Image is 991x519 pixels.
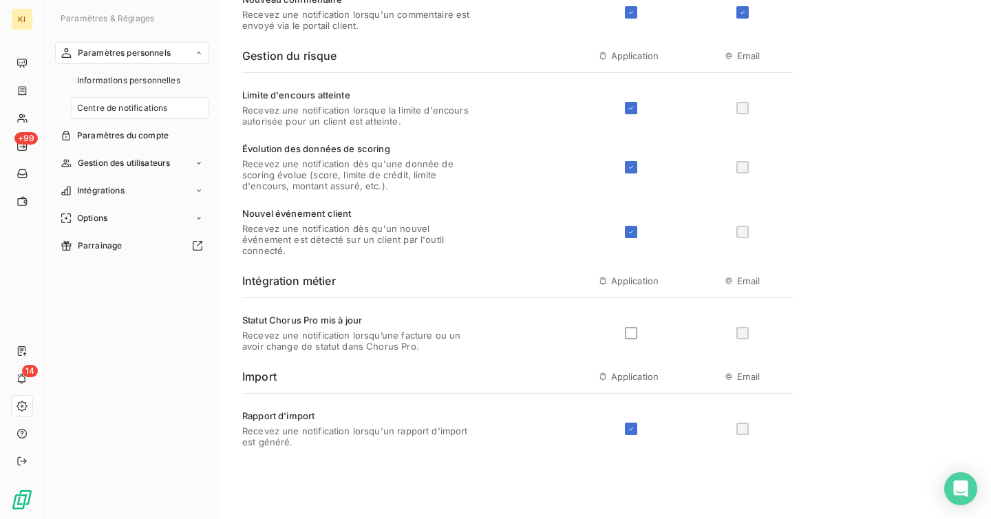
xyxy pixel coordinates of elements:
[77,102,167,114] span: Centre de notifications
[242,143,471,154] span: Évolution des données de scoring
[242,315,471,326] span: Statut Chorus Pro mis à jour
[242,47,337,64] h6: Gestion du risque
[242,425,471,447] span: Recevez une notification lorsqu'un rapport d'import est généré.
[737,50,760,61] span: Email
[242,9,471,31] span: Recevez une notification lorsqu'un commentaire est envoyé via le portail client.
[77,74,180,87] span: Informations personnelles
[61,13,154,23] span: Paramètres & Réglages
[55,235,209,257] a: Parrainage
[242,158,471,191] span: Recevez une notification dès qu'une donnée de scoring évolue (score, limite de crédit, limite d'e...
[72,97,209,119] a: Centre de notifications
[72,70,209,92] a: Informations personnelles
[77,212,107,224] span: Options
[737,275,760,286] span: Email
[78,47,171,59] span: Paramètres personnels
[737,371,760,382] span: Email
[242,273,336,289] h6: Intégration métier
[242,223,471,256] span: Recevez une notification dès qu'un nouvel événement est détecté sur un client par l'outil connecté.
[55,125,209,147] a: Paramètres du compte
[11,8,33,30] div: KI
[77,184,125,197] span: Intégrations
[242,368,277,385] h6: Import
[242,89,471,100] span: Limite d'encours atteinte
[242,105,471,127] span: Recevez une notification lorsque la limite d'encours autorisée pour un client est atteinte.
[611,371,659,382] span: Application
[611,50,659,61] span: Application
[611,275,659,286] span: Application
[11,489,33,511] img: Logo LeanPay
[242,330,471,352] span: Recevez une notification lorsqu’une facture ou un avoir change de statut dans Chorus Pro.
[78,240,122,252] span: Parrainage
[78,157,171,169] span: Gestion des utilisateurs
[14,132,38,145] span: +99
[77,129,169,142] span: Paramètres du compte
[944,472,977,505] div: Open Intercom Messenger
[242,208,471,219] span: Nouvel événement client
[242,410,471,421] span: Rapport d'import
[22,365,38,377] span: 14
